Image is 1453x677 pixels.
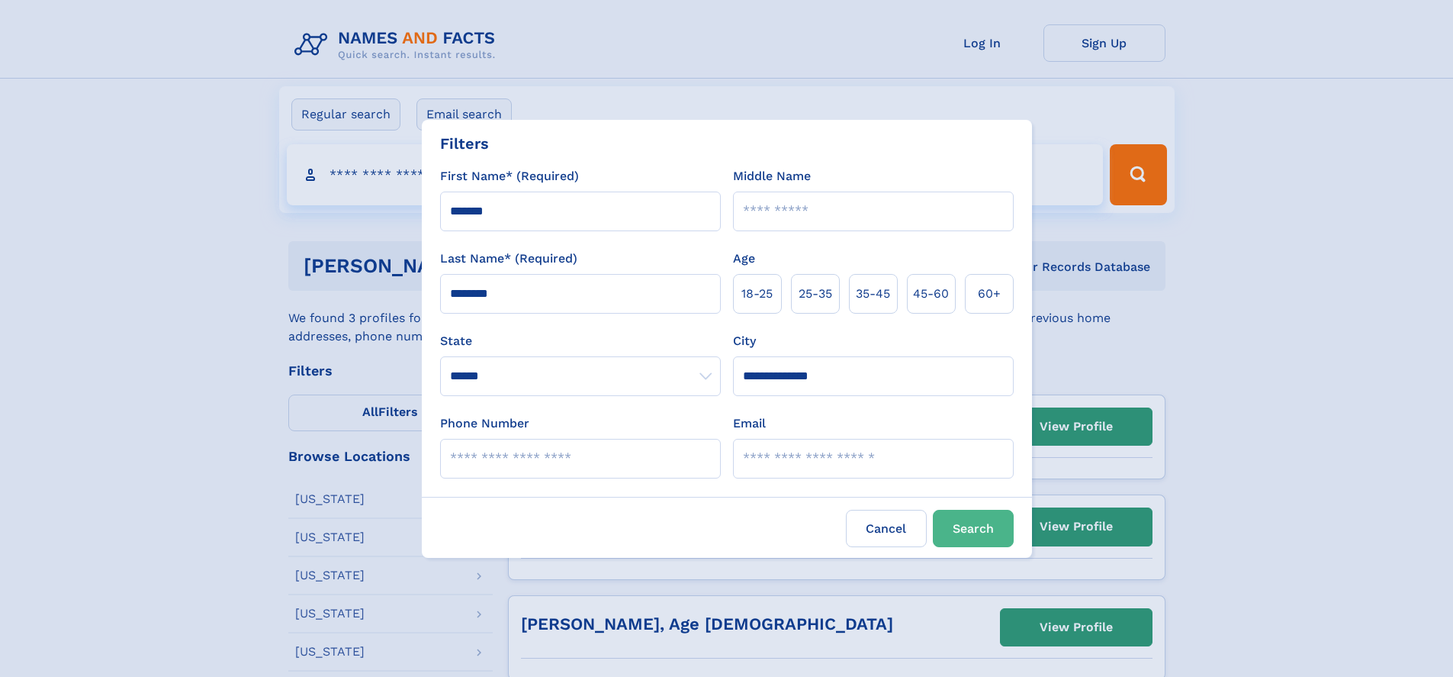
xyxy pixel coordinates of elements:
div: Filters [440,132,489,155]
span: 35‑45 [856,285,890,303]
span: 60+ [978,285,1001,303]
label: Age [733,250,755,268]
label: Cancel [846,510,927,547]
label: State [440,332,721,350]
span: 45‑60 [913,285,949,303]
label: First Name* (Required) [440,167,579,185]
label: City [733,332,756,350]
label: Email [733,414,766,433]
span: 25‑35 [799,285,832,303]
button: Search [933,510,1014,547]
label: Last Name* (Required) [440,250,577,268]
label: Middle Name [733,167,811,185]
label: Phone Number [440,414,529,433]
span: 18‑25 [741,285,773,303]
